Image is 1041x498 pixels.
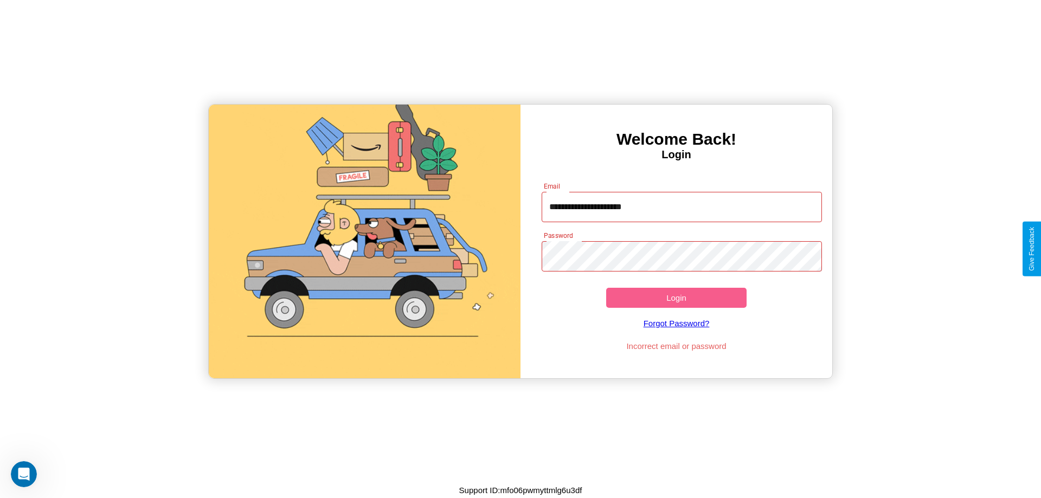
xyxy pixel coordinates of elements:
iframe: Intercom live chat [11,461,37,487]
p: Incorrect email or password [536,339,817,353]
button: Login [606,288,747,308]
div: Give Feedback [1028,227,1036,271]
h3: Welcome Back! [520,130,832,148]
h4: Login [520,148,832,161]
label: Email [544,182,561,191]
label: Password [544,231,573,240]
p: Support ID: mfo06pwmyttmlg6u3df [459,483,582,497]
a: Forgot Password? [536,308,817,339]
img: gif [209,105,520,378]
